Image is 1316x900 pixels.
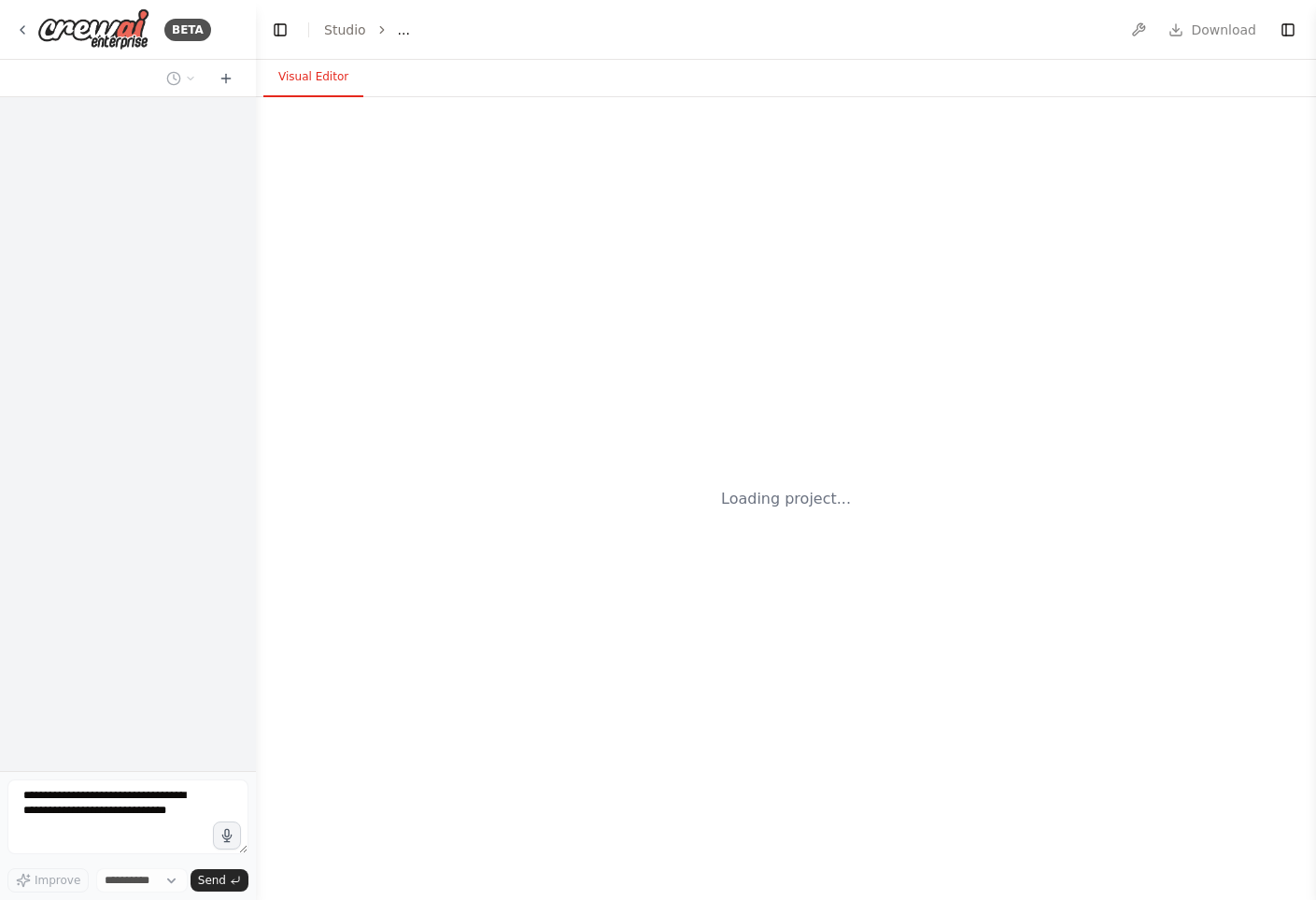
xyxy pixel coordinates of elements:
button: Switch to previous chat [159,67,204,90]
span: Improve [35,873,80,888]
button: Start a new chat [211,67,241,90]
nav: breadcrumb [324,21,410,39]
a: Studio [324,22,366,37]
div: Loading project... [721,488,851,510]
button: Hide left sidebar [267,17,293,43]
span: Send [198,873,226,888]
img: Logo [37,8,149,50]
button: Show right sidebar [1275,17,1301,43]
span: ... [398,21,410,39]
button: Click to speak your automation idea [213,821,241,850]
button: Improve [7,868,89,893]
button: Visual Editor [263,58,363,97]
div: BETA [164,19,211,41]
button: Send [191,869,248,892]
